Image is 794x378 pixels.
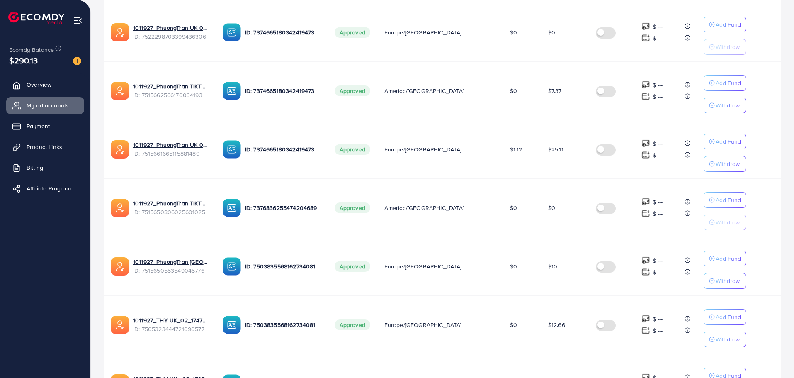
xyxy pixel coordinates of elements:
[384,321,462,329] span: Europe/[GEOGRAPHIC_DATA]
[716,276,740,286] p: Withdraw
[245,203,321,213] p: ID: 7376836255474204689
[716,100,740,110] p: Withdraw
[641,256,650,265] img: top-up amount
[704,192,746,208] button: Add Fund
[704,156,746,172] button: Withdraw
[704,17,746,32] button: Add Fund
[335,202,370,213] span: Approved
[9,54,38,66] span: $290.13
[653,92,663,102] p: $ ---
[245,27,321,37] p: ID: 7374665180342419473
[223,257,241,276] img: ic-ba-acc.ded83a64.svg
[245,261,321,271] p: ID: 7503835568162734081
[335,144,370,155] span: Approved
[133,258,209,266] a: 1011927_PhuongTran [GEOGRAPHIC_DATA] 01_1749873767691
[510,204,517,212] span: $0
[133,24,209,41] div: <span class='underline'>1011927_PhuongTran UK 04_1751421750373</span></br>7522298703399436306
[245,320,321,330] p: ID: 7503835568162734081
[6,159,84,176] a: Billing
[9,46,54,54] span: Ecomdy Balance
[133,82,209,90] a: 1011927_PhuongTran TIKTOK US 02_1749876563912
[335,319,370,330] span: Approved
[641,139,650,148] img: top-up amount
[133,149,209,158] span: ID: 7515661665115881480
[641,80,650,89] img: top-up amount
[6,76,84,93] a: Overview
[111,199,129,217] img: ic-ads-acc.e4c84228.svg
[111,23,129,41] img: ic-ads-acc.e4c84228.svg
[548,321,565,329] span: $12.66
[653,256,663,266] p: $ ---
[223,23,241,41] img: ic-ba-acc.ded83a64.svg
[245,86,321,96] p: ID: 7374665180342419473
[510,145,522,154] span: $1.12
[653,267,663,277] p: $ ---
[111,257,129,276] img: ic-ads-acc.e4c84228.svg
[716,137,741,146] p: Add Fund
[245,144,321,154] p: ID: 7374665180342419473
[716,78,741,88] p: Add Fund
[384,262,462,271] span: Europe/[GEOGRAPHIC_DATA]
[223,140,241,159] img: ic-ba-acc.ded83a64.svg
[223,82,241,100] img: ic-ba-acc.ded83a64.svg
[510,87,517,95] span: $0
[223,199,241,217] img: ic-ba-acc.ded83a64.svg
[704,273,746,289] button: Withdraw
[653,209,663,219] p: $ ---
[384,204,464,212] span: America/[GEOGRAPHIC_DATA]
[548,145,563,154] span: $25.11
[111,140,129,159] img: ic-ads-acc.e4c84228.svg
[704,251,746,266] button: Add Fund
[704,134,746,149] button: Add Fund
[6,180,84,197] a: Affiliate Program
[716,159,740,169] p: Withdraw
[223,316,241,334] img: ic-ba-acc.ded83a64.svg
[641,326,650,335] img: top-up amount
[133,316,209,324] a: 1011927_THY UK_02_1747469301766
[133,32,209,41] span: ID: 7522298703399436306
[133,82,209,99] div: <span class='underline'>1011927_PhuongTran TIKTOK US 02_1749876563912</span></br>7515662566170034193
[6,118,84,134] a: Payment
[133,266,209,275] span: ID: 7515650553549045776
[704,39,746,55] button: Withdraw
[8,12,64,24] img: logo
[335,261,370,272] span: Approved
[510,321,517,329] span: $0
[27,101,69,110] span: My ad accounts
[133,141,209,158] div: <span class='underline'>1011927_PhuongTran UK 02_1749876427087</span></br>7515661665115881480
[548,28,555,37] span: $0
[716,334,740,344] p: Withdraw
[335,27,370,38] span: Approved
[27,184,71,193] span: Affiliate Program
[133,199,209,207] a: 1011927_PhuongTran TIKTOK US 01_1749873828056
[133,199,209,216] div: <span class='underline'>1011927_PhuongTran TIKTOK US 01_1749873828056</span></br>7515650806025601025
[641,151,650,159] img: top-up amount
[133,208,209,216] span: ID: 7515650806025601025
[653,33,663,43] p: $ ---
[133,258,209,275] div: <span class='underline'>1011927_PhuongTran UK 01_1749873767691</span></br>7515650553549045776
[510,262,517,271] span: $0
[27,80,51,89] span: Overview
[27,163,43,172] span: Billing
[653,314,663,324] p: $ ---
[716,195,741,205] p: Add Fund
[641,209,650,218] img: top-up amount
[641,34,650,42] img: top-up amount
[716,20,741,29] p: Add Fund
[653,326,663,336] p: $ ---
[704,332,746,347] button: Withdraw
[704,309,746,325] button: Add Fund
[133,91,209,99] span: ID: 7515662566170034193
[653,197,663,207] p: $ ---
[384,87,464,95] span: America/[GEOGRAPHIC_DATA]
[653,139,663,149] p: $ ---
[27,143,62,151] span: Product Links
[641,92,650,101] img: top-up amount
[384,28,462,37] span: Europe/[GEOGRAPHIC_DATA]
[335,85,370,96] span: Approved
[641,315,650,323] img: top-up amount
[641,22,650,31] img: top-up amount
[641,198,650,206] img: top-up amount
[6,139,84,155] a: Product Links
